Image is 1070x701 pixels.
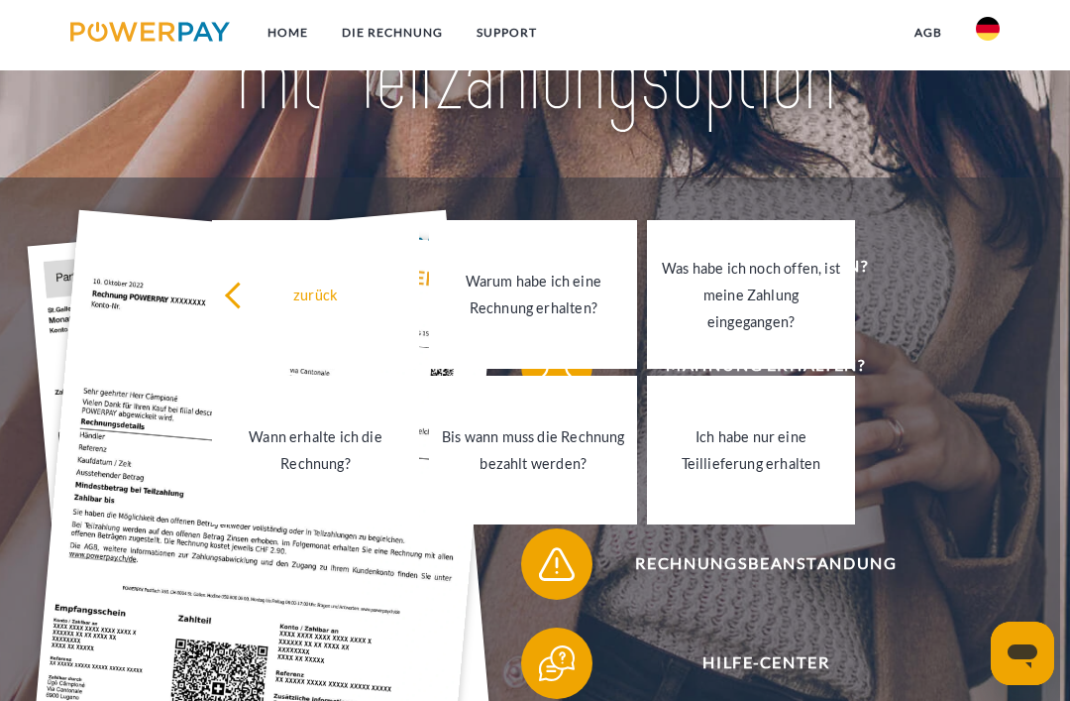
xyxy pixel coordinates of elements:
[441,268,625,321] div: Warum habe ich eine Rechnung erhalten?
[898,15,959,51] a: agb
[659,423,843,477] div: Ich habe nur eine Teillieferung erhalten
[991,622,1054,685] iframe: Schaltfläche zum Öffnen des Messaging-Fensters; Konversation läuft
[521,628,985,699] button: Hilfe-Center
[548,528,985,600] span: Rechnungsbeanstandung
[495,525,1011,604] a: Rechnungsbeanstandung
[976,17,1000,41] img: de
[325,15,460,51] a: DIE RECHNUNG
[70,22,230,42] img: logo-powerpay.svg
[460,15,554,51] a: SUPPORT
[251,15,325,51] a: Home
[647,220,855,369] a: Was habe ich noch offen, ist meine Zahlung eingegangen?
[224,423,408,477] div: Wann erhalte ich die Rechnung?
[441,423,625,477] div: Bis wann muss die Rechnung bezahlt werden?
[224,282,408,308] div: zurück
[535,542,580,587] img: qb_warning.svg
[535,642,580,686] img: qb_help.svg
[521,528,985,600] button: Rechnungsbeanstandung
[659,255,843,335] div: Was habe ich noch offen, ist meine Zahlung eingegangen?
[548,628,985,699] span: Hilfe-Center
